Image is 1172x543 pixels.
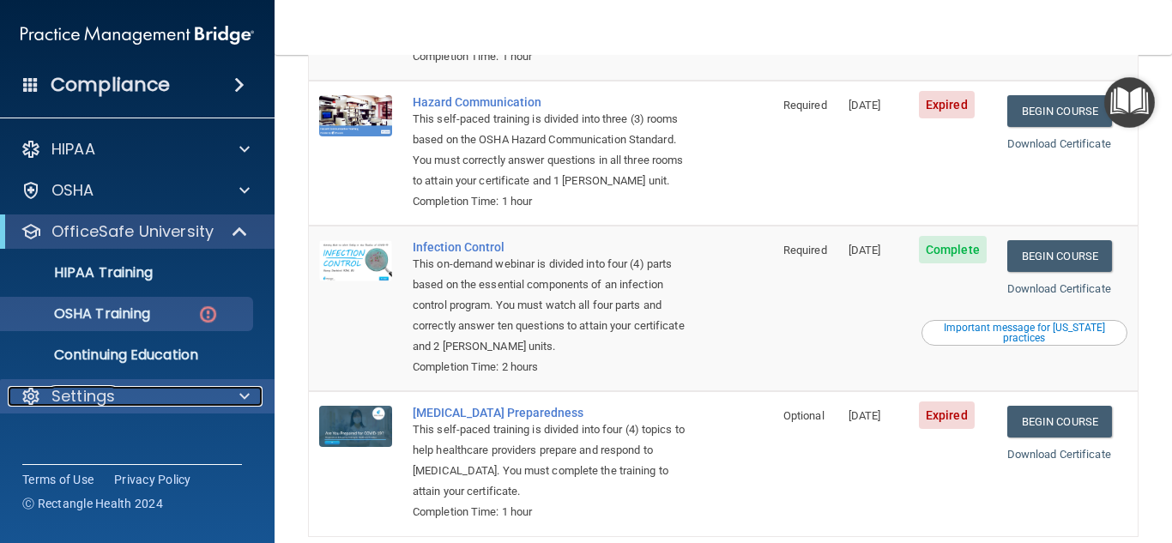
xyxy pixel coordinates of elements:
div: This self-paced training is divided into four (4) topics to help healthcare providers prepare and... [413,419,687,502]
div: Completion Time: 1 hour [413,191,687,212]
span: Optional [783,409,825,422]
img: danger-circle.6113f641.png [197,304,219,325]
span: Ⓒ Rectangle Health 2024 [22,495,163,512]
a: Infection Control [413,240,687,254]
span: Expired [919,401,975,429]
a: OfficeSafe University [21,221,249,242]
span: Required [783,244,827,256]
img: PMB logo [21,18,254,52]
a: Begin Course [1007,406,1112,437]
button: Open Resource Center [1104,77,1155,128]
a: Hazard Communication [413,95,687,109]
p: OSHA [51,180,94,201]
p: OSHA Training [11,305,150,323]
p: Settings [51,386,115,407]
a: Privacy Policy [114,471,191,488]
span: Complete [919,236,987,263]
p: HIPAA [51,139,95,160]
div: This self-paced training is divided into three (3) rooms based on the OSHA Hazard Communication S... [413,109,687,191]
p: Continuing Education [11,347,245,364]
h4: Compliance [51,73,170,97]
div: This on-demand webinar is divided into four (4) parts based on the essential components of an inf... [413,254,687,357]
a: Begin Course [1007,95,1112,127]
div: Completion Time: 1 hour [413,502,687,522]
a: OSHA [21,180,250,201]
a: Begin Course [1007,240,1112,272]
a: HIPAA [21,139,250,160]
div: Completion Time: 1 hour [413,46,687,67]
button: Read this if you are a dental practitioner in the state of CA [921,320,1127,346]
span: [DATE] [849,409,881,422]
span: [DATE] [849,99,881,112]
a: Download Certificate [1007,282,1111,295]
a: Download Certificate [1007,448,1111,461]
a: Terms of Use [22,471,94,488]
div: Important message for [US_STATE] practices [924,323,1125,343]
span: Required [783,99,827,112]
p: HIPAA Training [11,264,153,281]
a: Download Certificate [1007,137,1111,150]
a: [MEDICAL_DATA] Preparedness [413,406,687,419]
a: Settings [21,386,250,407]
div: Completion Time: 2 hours [413,357,687,377]
span: [DATE] [849,244,881,256]
span: Expired [919,91,975,118]
p: OfficeSafe University [51,221,214,242]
